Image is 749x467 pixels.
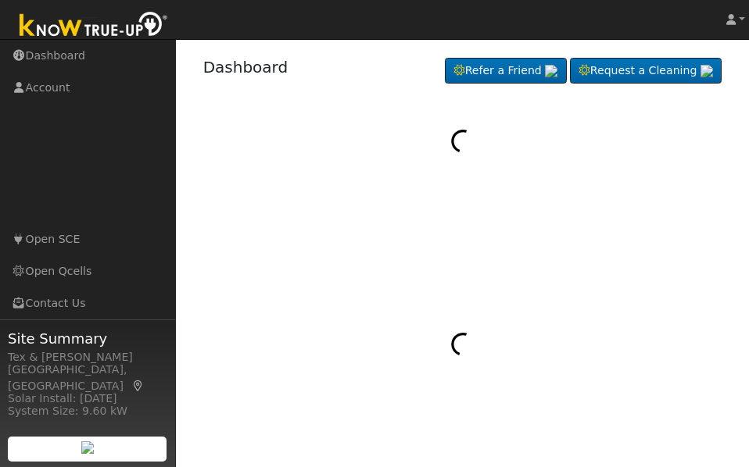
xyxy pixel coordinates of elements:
img: retrieve [701,65,713,77]
div: Tex & [PERSON_NAME] [8,349,167,365]
img: Know True-Up [12,9,176,44]
div: System Size: 9.60 kW [8,403,167,419]
a: Dashboard [203,58,288,77]
img: retrieve [81,441,94,454]
span: Site Summary [8,328,167,349]
a: Request a Cleaning [570,58,722,84]
div: Solar Install: [DATE] [8,390,167,407]
a: Map [131,380,145,392]
img: retrieve [545,65,557,77]
a: Refer a Friend [445,58,567,84]
div: [GEOGRAPHIC_DATA], [GEOGRAPHIC_DATA] [8,362,167,394]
